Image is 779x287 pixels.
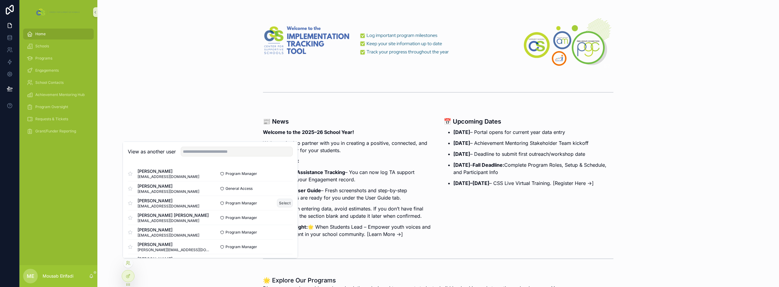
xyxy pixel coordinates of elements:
[35,117,68,121] span: Requests & Tickets
[273,187,433,201] p: – Fresh screenshots and step-by-step instructions are ready for you under the User Guide tab.
[453,129,470,135] strong: [DATE]
[138,183,199,189] span: [PERSON_NAME]
[277,199,293,207] button: Select
[453,161,613,176] p: – Complete Program Roles, Setup & Schedule, and Participant Info
[453,162,470,168] strong: [DATE]
[453,128,613,136] p: – Portal opens for current year data entry
[138,218,209,223] span: [EMAIL_ADDRESS][DOMAIN_NAME]
[263,129,354,135] strong: Welcome to the 2025–26 School Year!
[35,80,64,85] span: School Contacts
[225,244,257,249] span: Program Manager
[473,162,504,168] strong: Fall Deadline:
[273,169,433,183] p: – You can now log TA support directly in your Engagement record.
[263,223,433,238] p: 🌟 When Students Lead – Empower youth voices and civic engagement in your school community. [Learn...
[23,89,94,100] a: Achievement Mentoring Hub
[138,198,199,204] span: [PERSON_NAME]
[138,241,210,248] span: [PERSON_NAME]
[263,15,613,68] img: 33327-ITT-Banner-Noloco-(4).png
[35,56,52,61] span: Programs
[453,179,613,187] p: – CSS Live Virtual Training. [Register Here →]
[23,126,94,137] a: Grant/Funder Reporting
[453,150,613,158] p: – Deadline to submit first outreach/workshop date
[138,189,199,194] span: [EMAIL_ADDRESS][DOMAIN_NAME]
[225,215,257,220] span: Program Manager
[138,227,199,233] span: [PERSON_NAME]
[35,92,85,97] span: Achievement Mentoring Hub
[35,7,82,17] img: App logo
[23,41,94,52] a: Schools
[453,180,489,186] strong: [DATE]–[DATE]
[263,205,433,220] p: When entering data, avoid estimates. If you don’t have final numbers, leave the section blank and...
[27,272,34,280] span: ME
[225,201,257,206] span: Program Manager
[35,104,68,109] span: Program Oversight
[138,212,209,218] span: [PERSON_NAME] [PERSON_NAME]
[138,256,199,262] span: [PERSON_NAME]
[23,53,94,64] a: Programs
[23,65,94,76] a: Engagements
[138,168,199,174] span: [PERSON_NAME]
[35,32,46,36] span: Home
[128,148,176,155] h2: View as another user
[19,24,97,145] div: scrollable content
[23,114,94,125] a: Requests & Tickets
[35,44,49,49] span: Schools
[453,151,470,157] strong: [DATE]
[35,129,76,134] span: Grant/Funder Reporting
[263,276,562,285] h1: 🌟 Explore Our Programs
[43,273,73,279] p: Mousab Elrifadi
[138,248,210,252] span: [PERSON_NAME][EMAIL_ADDRESS][DOMAIN_NAME]
[444,117,613,126] h3: 📅 Upcoming Dates
[453,139,613,147] p: – Achievement Mentoring Stakeholder Team kickoff
[23,29,94,39] a: Home
[225,230,257,235] span: Program Manager
[263,117,433,126] h3: 📰 News
[225,171,257,176] span: Program Manager
[138,233,199,238] span: [EMAIL_ADDRESS][DOMAIN_NAME]
[273,169,345,175] strong: Technical Assistance Tracking
[263,139,433,154] p: We’re excited to partner with you in creating a positive, connected, and successful year for your...
[138,174,199,179] span: [EMAIL_ADDRESS][DOMAIN_NAME]
[453,140,470,146] strong: [DATE]
[23,77,94,88] a: School Contacts
[23,101,94,112] a: Program Oversight
[35,68,59,73] span: Engagements
[225,186,253,191] span: General Access
[138,204,199,209] span: [EMAIL_ADDRESS][DOMAIN_NAME]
